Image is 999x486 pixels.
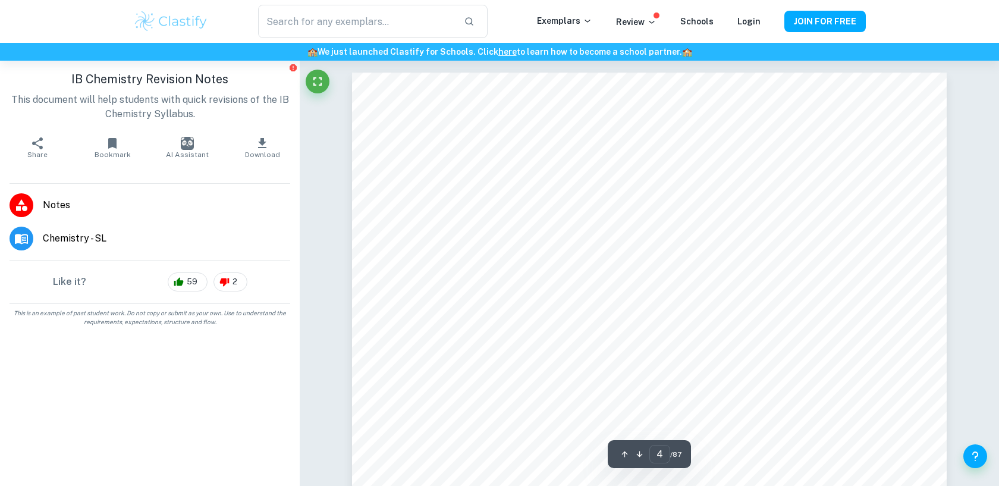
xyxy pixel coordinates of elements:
button: Fullscreen [306,70,329,93]
span: 🏫 [307,47,318,57]
span: 59 [180,276,204,288]
img: Clastify logo [133,10,209,33]
span: Bookmark [95,150,131,159]
span: Download [245,150,280,159]
div: 2 [213,272,247,291]
button: Download [225,131,300,164]
p: Review [616,15,656,29]
h6: Like it? [53,275,86,289]
h1: IB Chemistry Revision Notes [10,70,290,88]
span: 🏫 [682,47,692,57]
a: Schools [680,17,714,26]
span: / 87 [670,449,681,460]
button: JOIN FOR FREE [784,11,866,32]
button: Help and Feedback [963,444,987,468]
button: Bookmark [75,131,150,164]
input: Search for any exemplars... [258,5,454,38]
span: This is an example of past student work. Do not copy or submit as your own. Use to understand the... [5,309,295,327]
img: AI Assistant [181,137,194,150]
p: This document will help students with quick revisions of the IB Chemistry Syllabus. [10,93,290,121]
span: Share [27,150,48,159]
span: AI Assistant [166,150,209,159]
span: Chemistry - SL [43,231,290,246]
div: 59 [168,272,208,291]
h6: We just launched Clastify for Schools. Click to learn how to become a school partner. [2,45,997,58]
button: AI Assistant [150,131,225,164]
button: Report issue [288,63,297,72]
span: Notes [43,198,290,212]
span: 2 [226,276,244,288]
a: Login [737,17,761,26]
p: Exemplars [537,14,592,27]
a: here [498,47,517,57]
